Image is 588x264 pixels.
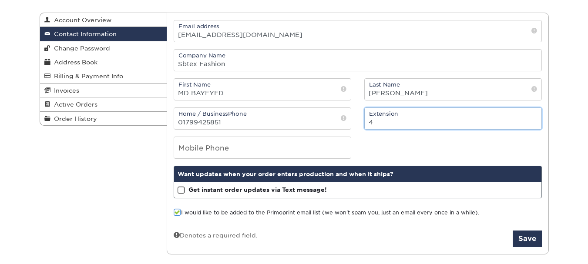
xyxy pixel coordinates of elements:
[40,13,167,27] a: Account Overview
[188,186,327,193] strong: Get instant order updates via Text message!
[174,231,258,240] div: Denotes a required field.
[50,87,79,94] span: Invoices
[40,112,167,125] a: Order History
[50,115,97,122] span: Order History
[174,209,479,217] label: I would like to be added to the Primoprint email list (we won't spam you, just an email every onc...
[40,84,167,97] a: Invoices
[50,30,117,37] span: Contact Information
[513,231,542,247] button: Save
[50,101,97,108] span: Active Orders
[40,55,167,69] a: Address Book
[50,45,110,52] span: Change Password
[50,73,123,80] span: Billing & Payment Info
[40,41,167,55] a: Change Password
[40,97,167,111] a: Active Orders
[2,237,74,261] iframe: Google Customer Reviews
[40,27,167,41] a: Contact Information
[50,59,97,66] span: Address Book
[174,166,541,182] div: Want updates when your order enters production and when it ships?
[40,69,167,83] a: Billing & Payment Info
[50,17,111,23] span: Account Overview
